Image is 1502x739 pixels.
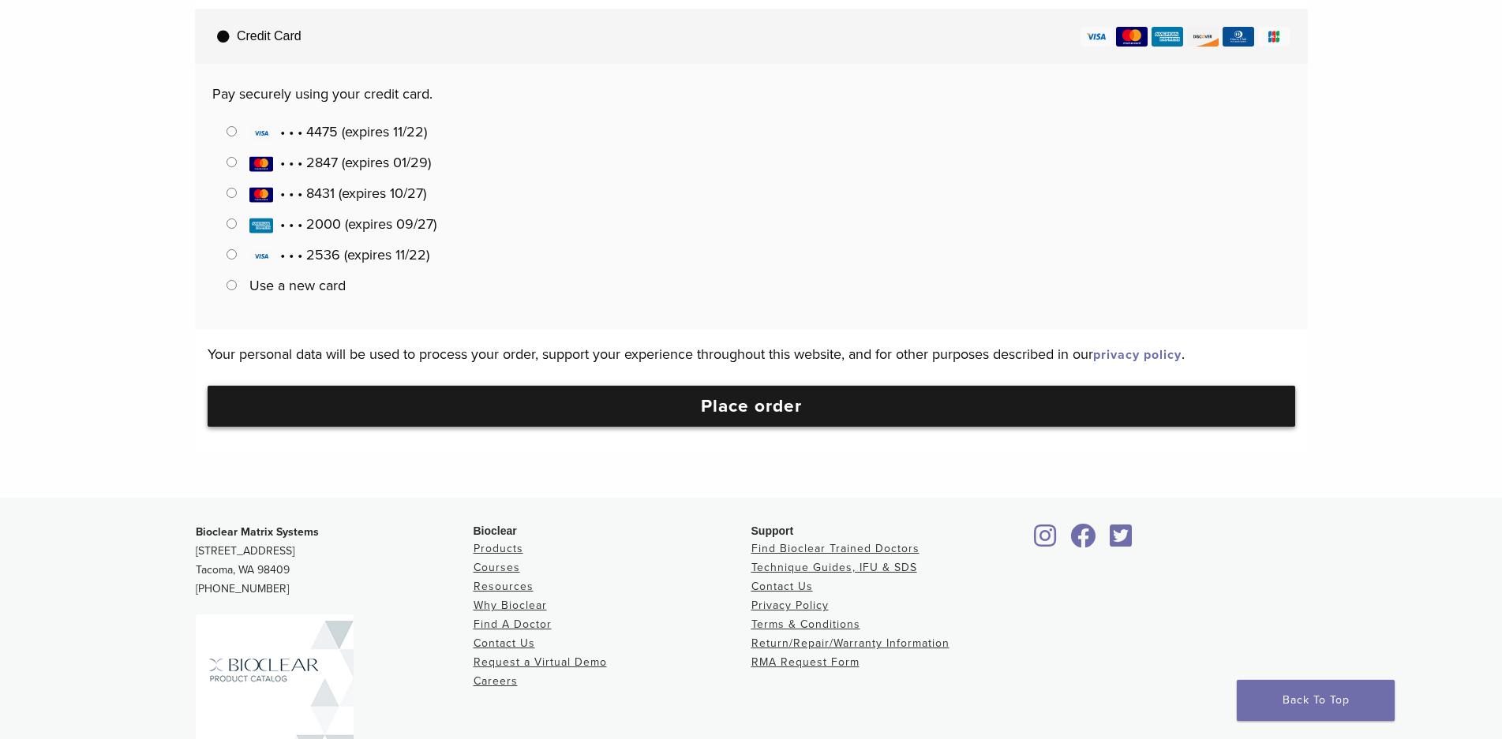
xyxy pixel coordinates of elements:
a: Bioclear [1105,533,1138,549]
button: Place order [208,386,1295,427]
img: amex [1152,27,1183,47]
p: Pay securely using your credit card. [212,82,1290,106]
span: • • • 4475 (expires 11/22) [249,123,427,140]
img: visa [1081,27,1112,47]
a: Terms & Conditions [751,618,860,631]
a: Technique Guides, IFU & SDS [751,561,917,574]
label: Credit Card [200,9,1308,64]
a: Why Bioclear [474,599,547,612]
a: Bioclear [1066,533,1102,549]
a: Contact Us [751,580,813,593]
span: • • • 2536 (expires 11/22) [249,246,429,263]
a: Return/Repair/Warranty Information [751,636,950,650]
a: Courses [474,561,520,574]
a: Find A Doctor [474,618,552,631]
span: Bioclear [474,524,517,537]
a: Bioclear [1029,533,1062,549]
a: Request a Virtual Demo [474,655,607,669]
a: Privacy Policy [751,599,829,612]
img: mastercard [1116,27,1148,47]
img: American Express [249,218,273,233]
img: MasterCard [249,187,273,203]
strong: Bioclear Matrix Systems [196,525,319,539]
a: RMA Request Form [751,655,860,669]
img: Visa [249,125,273,141]
span: Support [751,524,794,537]
label: Use a new card [249,277,346,294]
img: Visa [249,248,273,264]
a: Back To Top [1237,680,1395,721]
span: • • • 2000 (expires 09/27) [249,215,436,233]
a: privacy policy [1093,347,1182,363]
a: Resources [474,580,534,593]
a: Careers [474,674,518,688]
a: Find Bioclear Trained Doctors [751,542,920,555]
a: Contact Us [474,636,535,650]
span: • • • 2847 (expires 01/29) [249,154,431,171]
a: Products [474,542,523,555]
img: dinersclub [1223,27,1254,47]
p: [STREET_ADDRESS] Tacoma, WA 98409 [PHONE_NUMBER] [196,523,474,599]
p: Your personal data will be used to process your order, support your experience throughout this we... [208,342,1295,366]
span: • • • 8431 (expires 10/27) [249,185,426,202]
img: jcb [1258,27,1290,47]
img: discover [1187,27,1219,47]
img: MasterCard [249,156,273,172]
